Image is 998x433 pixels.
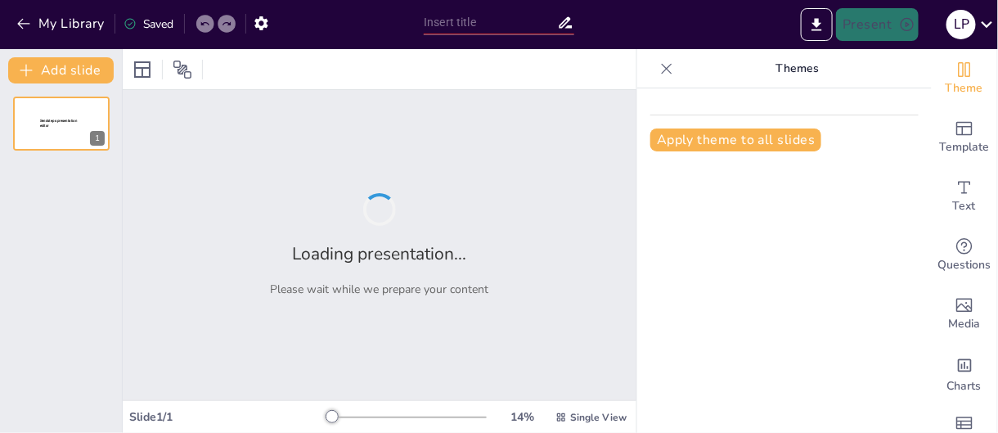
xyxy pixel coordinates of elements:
[129,409,330,425] div: Slide 1 / 1
[946,10,976,39] div: l p
[938,256,991,274] span: Questions
[40,119,77,128] span: Sendsteps presentation editor
[946,79,983,97] span: Theme
[124,16,174,32] div: Saved
[940,138,990,156] span: Template
[932,285,997,344] div: Add images, graphics, shapes or video
[271,282,489,297] p: Please wait while we prepare your content
[932,49,997,108] div: Change the overall theme
[173,60,192,79] span: Position
[650,129,821,151] button: Apply theme to all slides
[680,49,915,88] p: Themes
[932,344,997,403] div: Add charts and graphs
[801,8,833,41] button: Export to PowerPoint
[293,242,467,265] h2: Loading presentation...
[953,197,976,215] span: Text
[932,108,997,167] div: Add ready made slides
[946,8,976,41] button: l p
[947,377,982,395] span: Charts
[949,315,981,333] span: Media
[932,167,997,226] div: Add text boxes
[932,226,997,285] div: Get real-time input from your audience
[13,97,110,151] div: 1
[570,411,627,424] span: Single View
[424,11,556,34] input: Insert title
[12,11,111,37] button: My Library
[8,57,114,83] button: Add slide
[503,409,542,425] div: 14 %
[90,131,105,146] div: 1
[129,56,155,83] div: Layout
[836,8,918,41] button: Present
